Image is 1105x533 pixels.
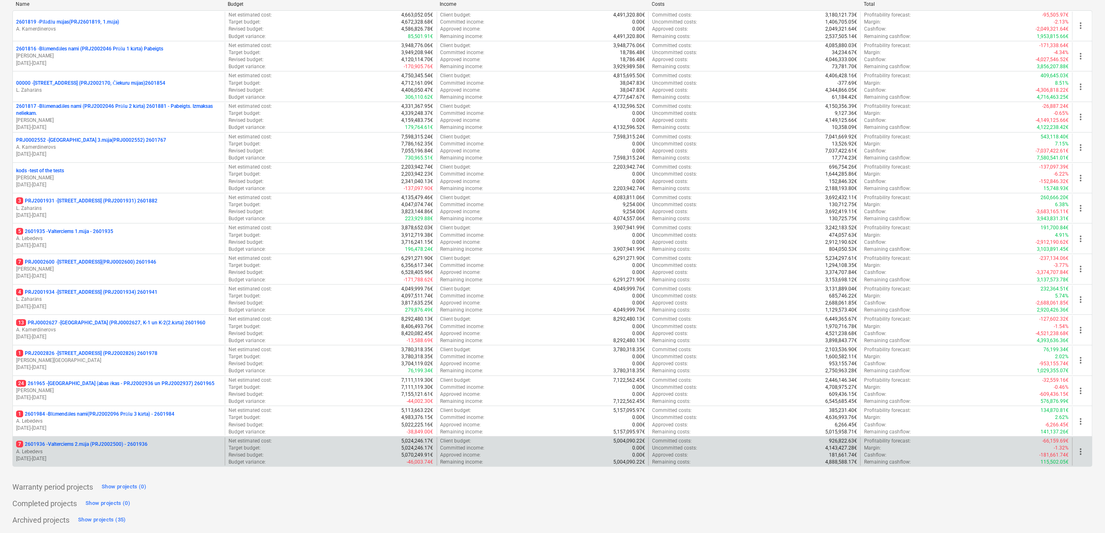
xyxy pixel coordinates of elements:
p: Remaining costs : [652,185,691,192]
p: Remaining cashflow : [864,33,911,40]
p: 7.15% [1055,140,1069,148]
p: Profitability forecast : [864,42,911,49]
p: 3,856,207.88€ [1037,63,1069,70]
div: 24261965 -[GEOGRAPHIC_DATA] (abas ēkas - PRJ2002936 un PRJ2002937) 2601965[PERSON_NAME][DATE]-[DATE] [16,380,221,401]
p: 4,750,345.54€ [402,72,433,79]
p: Profitability forecast : [864,194,911,201]
p: Remaining income : [441,185,483,192]
span: more_vert [1076,325,1086,335]
p: 7,598,315.24€ [613,133,645,140]
p: Remaining cashflow : [864,185,911,192]
p: [DATE] - [DATE] [16,394,221,401]
span: more_vert [1076,264,1086,274]
p: 4,047,074.74€ [402,201,433,208]
div: 2601819 -Pīlādžu mājas(PRJ2601819, 1.māja)A. Kamerdinerovs [16,19,221,33]
p: [DATE] - [DATE] [16,364,221,371]
div: Costs [652,1,857,7]
p: 2,341,040.13€ [402,178,433,185]
p: 4,491,320.80€ [613,33,645,40]
p: 4,149,125.66€ [825,117,857,124]
p: 4,159,483.75€ [402,117,433,124]
p: Budget variance : [229,33,266,40]
p: 4,586,826.78€ [402,26,433,33]
p: 306,110.62€ [405,94,433,101]
p: Cashflow : [864,117,886,124]
p: Remaining income : [441,63,483,70]
p: 4,132,596.52€ [613,103,645,110]
span: 13 [16,319,26,326]
p: Remaining costs : [652,155,691,162]
p: Client budget : [441,72,472,79]
p: Client budget : [441,42,472,49]
p: Target budget : [229,19,261,26]
p: 38,047.83€ [620,87,645,94]
p: Approved costs : [652,87,688,94]
p: Profitability forecast : [864,12,911,19]
p: Approved income : [441,87,481,94]
p: -4,306,818.22€ [1036,87,1069,94]
p: 2,203,942.74€ [402,164,433,171]
p: 130,712.75€ [829,201,857,208]
p: Approved costs : [652,178,688,185]
p: L. Zaharāns [16,87,221,94]
p: Uncommitted costs : [652,140,697,148]
p: 15,748.93€ [1044,185,1069,192]
p: 0.00€ [632,117,645,124]
p: 13,526.92€ [832,140,857,148]
p: -95,505.97€ [1043,12,1069,19]
p: -4,027,546.52€ [1036,56,1069,63]
p: 3,692,432.11€ [825,194,857,201]
p: 3,948,776.06€ [613,42,645,49]
div: 72601936 -Valterciems 2.māja (PRJ2002500) - 2601936A. Lebedevs[DATE]-[DATE] [16,441,221,462]
p: Margin : [864,19,881,26]
p: 10,358.09€ [832,124,857,131]
p: 2601936 - Valterciems 2.māja (PRJ2002500) - 2601936 [16,441,148,448]
span: more_vert [1076,173,1086,183]
p: [DATE] - [DATE] [16,303,221,310]
p: 0.00€ [632,26,645,33]
p: 4,120,114.70€ [402,56,433,63]
p: 1,644,285.86€ [825,171,857,178]
span: more_vert [1076,143,1086,152]
p: A. Kamerdinerovs [16,144,221,151]
div: Income [440,1,645,7]
span: 24 [16,380,26,387]
p: -170,905.76€ [404,63,433,70]
span: more_vert [1076,234,1086,244]
p: 34,234.67€ [832,49,857,56]
p: Remaining cashflow : [864,94,911,101]
p: 2,049,321.64€ [825,26,857,33]
p: Revised budget : [229,87,264,94]
p: -137,097.90€ [404,185,433,192]
p: Committed income : [441,140,485,148]
p: -152,846.32€ [1040,178,1069,185]
p: 7,055,196.84€ [402,148,433,155]
p: 4,344,866.05€ [825,87,857,94]
p: [DATE] - [DATE] [16,124,221,131]
p: Margin : [864,49,881,56]
p: 4,150,356.39€ [825,103,857,110]
p: 4,122,238.42€ [1037,124,1069,131]
p: [PERSON_NAME] [16,174,221,181]
p: [DATE] - [DATE] [16,425,221,432]
p: Client budget : [441,103,472,110]
p: Remaining income : [441,124,483,131]
span: 1 [16,350,23,357]
p: 3,948,776.06€ [402,42,433,49]
p: kods - test of the tests [16,167,64,174]
p: 4,777,647.67€ [613,94,645,101]
p: Profitability forecast : [864,72,911,79]
p: 3,929,989.58€ [613,63,645,70]
p: Committed costs : [652,194,692,201]
p: [DATE] - [DATE] [16,273,221,280]
p: [DATE] - [DATE] [16,333,221,340]
p: 9,127.36€ [835,110,857,117]
p: Remaining income : [441,94,483,101]
div: 13PRJ0002627 -[GEOGRAPHIC_DATA] (PRJ0002627, K-1 un K-2(2.kārta) 2601960A. Kamerdinerovs[DATE]-[D... [16,319,221,340]
p: Uncommitted costs : [652,49,697,56]
p: 1,953,815.66€ [1037,33,1069,40]
p: Committed costs : [652,12,692,19]
p: Cashflow : [864,26,886,33]
p: 7,786,162.35€ [402,140,433,148]
p: 7,041,669.92€ [825,133,857,140]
